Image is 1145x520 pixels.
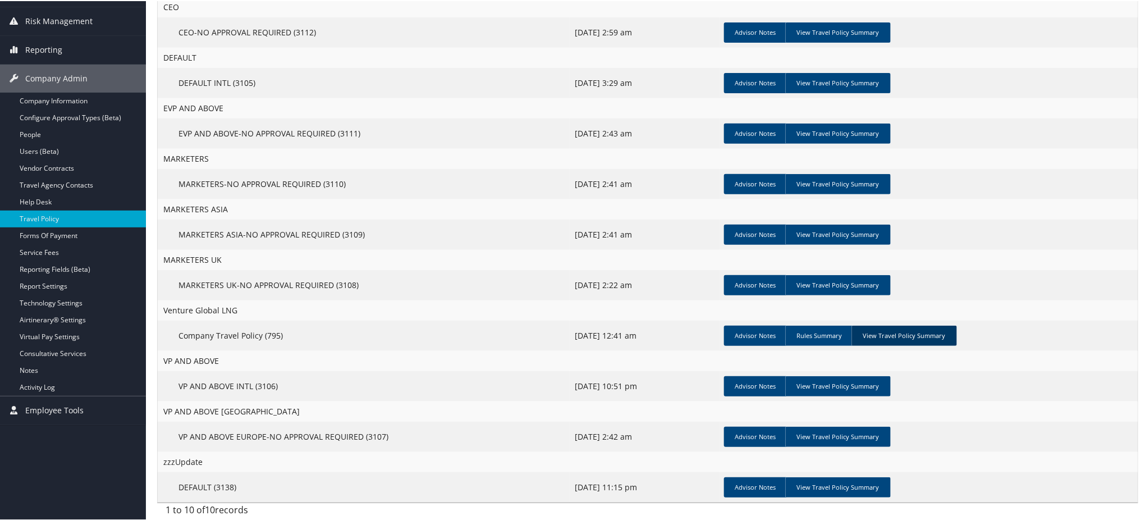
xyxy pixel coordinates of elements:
[25,395,84,423] span: Employee Tools
[25,63,88,92] span: Company Admin
[724,274,787,294] a: Advisor Notes
[570,168,720,198] td: [DATE] 2:41 am
[851,325,957,345] a: View Travel Policy Summary
[724,173,787,193] a: Advisor Notes
[158,198,1138,218] td: MARKETERS ASIA
[570,269,720,299] td: [DATE] 2:22 am
[785,223,891,244] a: View Travel Policy Summary
[570,67,720,97] td: [DATE] 3:29 am
[158,218,570,249] td: MARKETERS ASIA-NO APPROVAL REQUIRED (3109)
[158,451,1138,471] td: zzzUpdate
[158,168,570,198] td: MARKETERS-NO APPROVAL REQUIRED (3110)
[570,218,720,249] td: [DATE] 2:41 am
[570,471,720,501] td: [DATE] 11:15 pm
[724,375,787,395] a: Advisor Notes
[158,117,570,148] td: EVP AND ABOVE-NO APPROVAL REQUIRED (3111)
[158,148,1138,168] td: MARKETERS
[724,325,787,345] a: Advisor Notes
[785,72,891,92] a: View Travel Policy Summary
[205,503,215,515] span: 10
[158,249,1138,269] td: MARKETERS UK
[158,299,1138,320] td: Venture Global LNG
[785,476,891,496] a: View Travel Policy Summary
[785,274,891,294] a: View Travel Policy Summary
[570,16,720,47] td: [DATE] 2:59 am
[158,350,1138,370] td: VP AND ABOVE
[158,97,1138,117] td: EVP AND ABOVE
[785,21,891,42] a: View Travel Policy Summary
[158,16,570,47] td: CEO-NO APPROVAL REQUIRED (3112)
[25,35,62,63] span: Reporting
[570,320,720,350] td: [DATE] 12:41 am
[785,325,854,345] a: Rules Summary
[25,6,93,34] span: Risk Management
[724,122,787,143] a: Advisor Notes
[158,320,570,350] td: Company Travel Policy (795)
[158,67,570,97] td: DEFAULT INTL (3105)
[724,476,787,496] a: Advisor Notes
[158,400,1138,421] td: VP AND ABOVE [GEOGRAPHIC_DATA]
[785,173,891,193] a: View Travel Policy Summary
[724,223,787,244] a: Advisor Notes
[785,426,891,446] a: View Travel Policy Summary
[570,421,720,451] td: [DATE] 2:42 am
[158,471,570,501] td: DEFAULT (3138)
[724,426,787,446] a: Advisor Notes
[158,370,570,400] td: VP AND ABOVE INTL (3106)
[570,370,720,400] td: [DATE] 10:51 pm
[570,117,720,148] td: [DATE] 2:43 am
[785,375,891,395] a: View Travel Policy Summary
[158,269,570,299] td: MARKETERS UK-NO APPROVAL REQUIRED (3108)
[158,421,570,451] td: VP AND ABOVE EUROPE-NO APPROVAL REQUIRED (3107)
[158,47,1138,67] td: DEFAULT
[785,122,891,143] a: View Travel Policy Summary
[724,72,787,92] a: Advisor Notes
[724,21,787,42] a: Advisor Notes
